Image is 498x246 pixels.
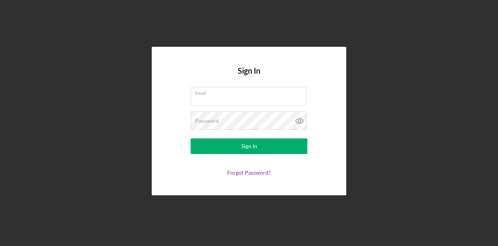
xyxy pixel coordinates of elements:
label: Password [195,118,219,124]
div: Sign In [241,138,257,154]
button: Sign In [191,138,307,154]
a: Forgot Password? [227,169,271,176]
label: Email [195,87,307,96]
h4: Sign In [238,66,260,87]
